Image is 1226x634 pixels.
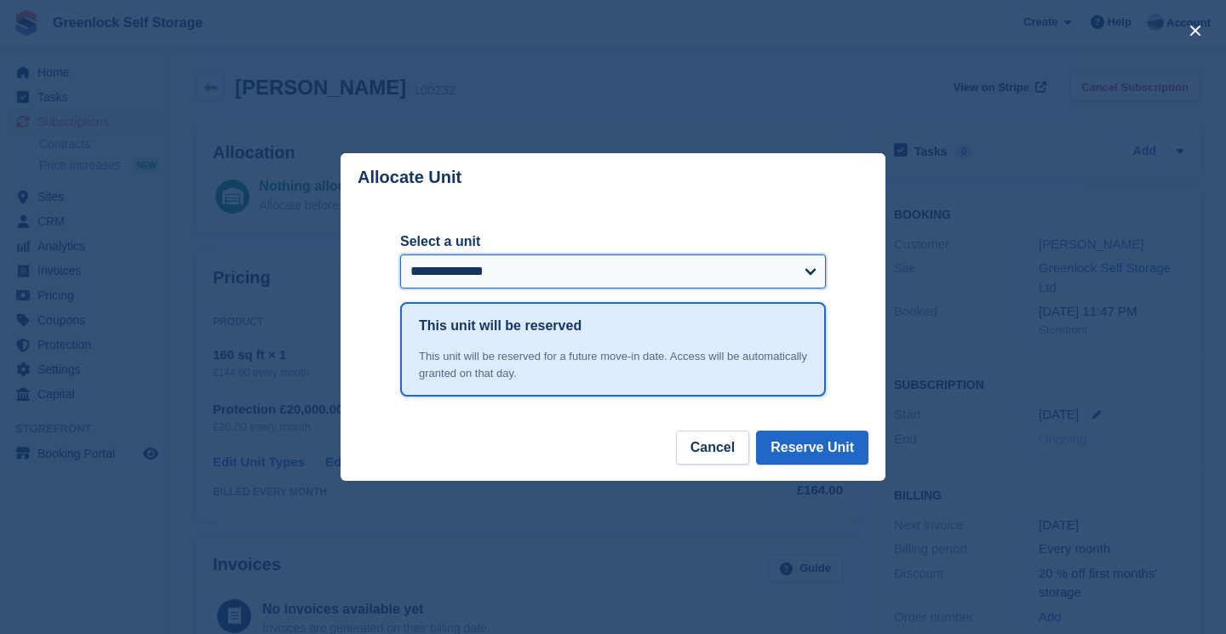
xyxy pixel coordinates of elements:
[419,348,807,381] div: This unit will be reserved for a future move-in date. Access will be automatically granted on tha...
[400,231,826,252] label: Select a unit
[419,316,581,336] h1: This unit will be reserved
[676,431,749,465] button: Cancel
[358,168,461,187] p: Allocate Unit
[1182,17,1209,44] button: close
[756,431,868,465] button: Reserve Unit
